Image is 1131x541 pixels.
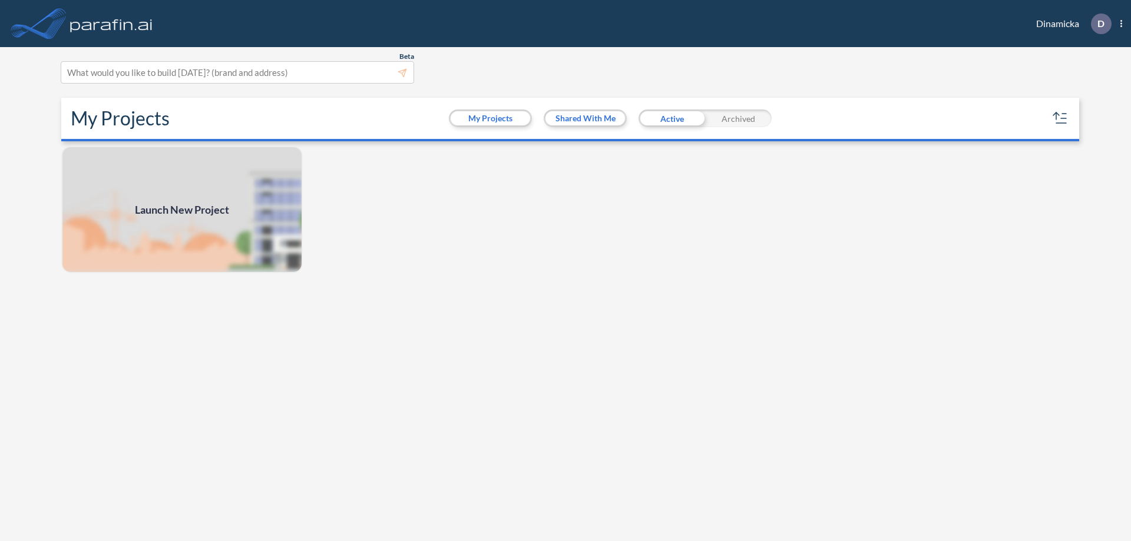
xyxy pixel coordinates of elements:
[1097,18,1104,29] p: D
[1018,14,1122,34] div: Dinamicka
[1051,109,1070,128] button: sort
[61,146,303,273] img: add
[705,109,772,127] div: Archived
[71,107,170,130] h2: My Projects
[451,111,530,125] button: My Projects
[639,109,705,127] div: Active
[135,202,229,218] span: Launch New Project
[68,12,155,35] img: logo
[61,146,303,273] a: Launch New Project
[545,111,625,125] button: Shared With Me
[399,52,414,61] span: Beta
